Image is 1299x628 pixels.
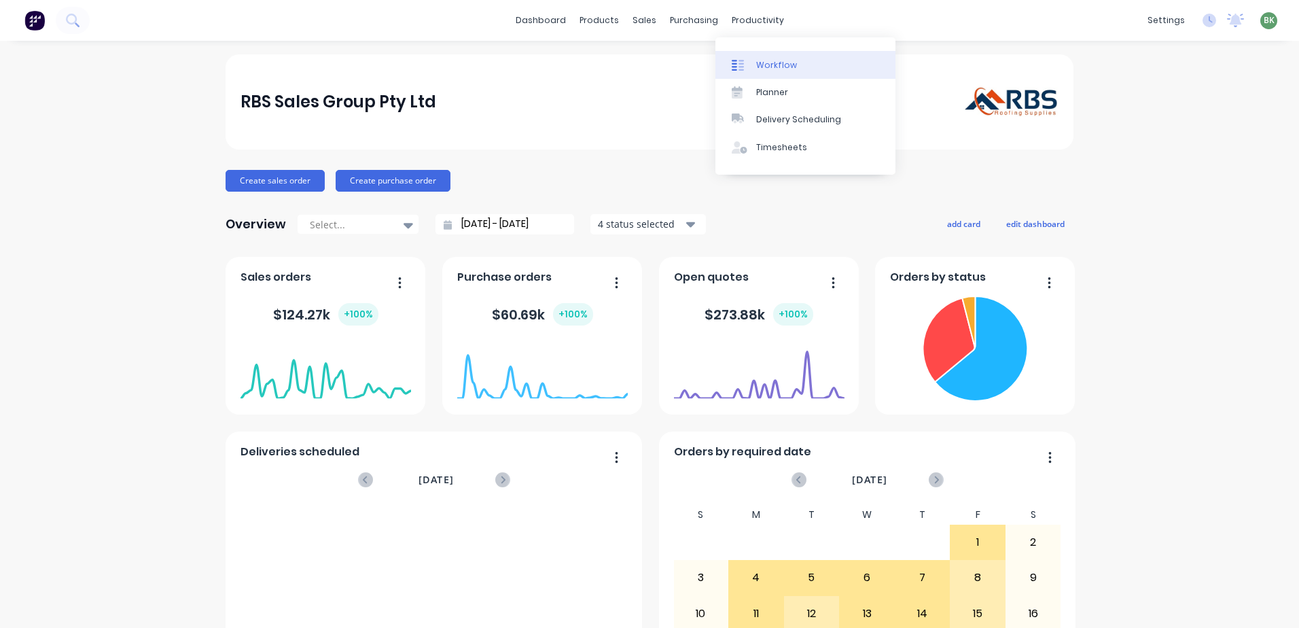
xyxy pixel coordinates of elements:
[756,114,841,126] div: Delivery Scheduling
[784,505,840,525] div: T
[840,561,894,595] div: 6
[1141,10,1192,31] div: settings
[895,505,950,525] div: T
[773,303,813,326] div: + 100 %
[890,269,986,285] span: Orders by status
[24,10,45,31] img: Factory
[895,561,950,595] div: 7
[715,106,895,133] a: Delivery Scheduling
[553,303,593,326] div: + 100 %
[273,303,378,326] div: $ 124.27k
[950,525,1005,559] div: 1
[241,269,311,285] span: Sales orders
[626,10,663,31] div: sales
[674,561,728,595] div: 3
[715,51,895,78] a: Workflow
[715,79,895,106] a: Planner
[705,303,813,326] div: $ 273.88k
[573,10,626,31] div: products
[241,444,359,460] span: Deliveries scheduled
[241,88,436,116] div: RBS Sales Group Pty Ltd
[938,215,989,232] button: add card
[1264,14,1275,27] span: BK
[226,211,286,238] div: Overview
[756,86,788,99] div: Planner
[457,269,552,285] span: Purchase orders
[950,505,1006,525] div: F
[728,505,784,525] div: M
[785,561,839,595] div: 5
[963,87,1058,118] img: RBS Sales Group Pty Ltd
[663,10,725,31] div: purchasing
[839,505,895,525] div: W
[1006,561,1061,595] div: 9
[673,505,729,525] div: S
[338,303,378,326] div: + 100 %
[598,217,683,231] div: 4 status selected
[674,444,811,460] span: Orders by required date
[725,10,791,31] div: productivity
[674,269,749,285] span: Open quotes
[226,170,325,192] button: Create sales order
[509,10,573,31] a: dashboard
[997,215,1073,232] button: edit dashboard
[590,214,706,234] button: 4 status selected
[950,561,1005,595] div: 8
[492,303,593,326] div: $ 60.69k
[419,472,454,487] span: [DATE]
[729,561,783,595] div: 4
[756,59,797,71] div: Workflow
[1006,525,1061,559] div: 2
[852,472,887,487] span: [DATE]
[756,141,807,154] div: Timesheets
[715,134,895,161] a: Timesheets
[1006,505,1061,525] div: S
[336,170,450,192] button: Create purchase order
